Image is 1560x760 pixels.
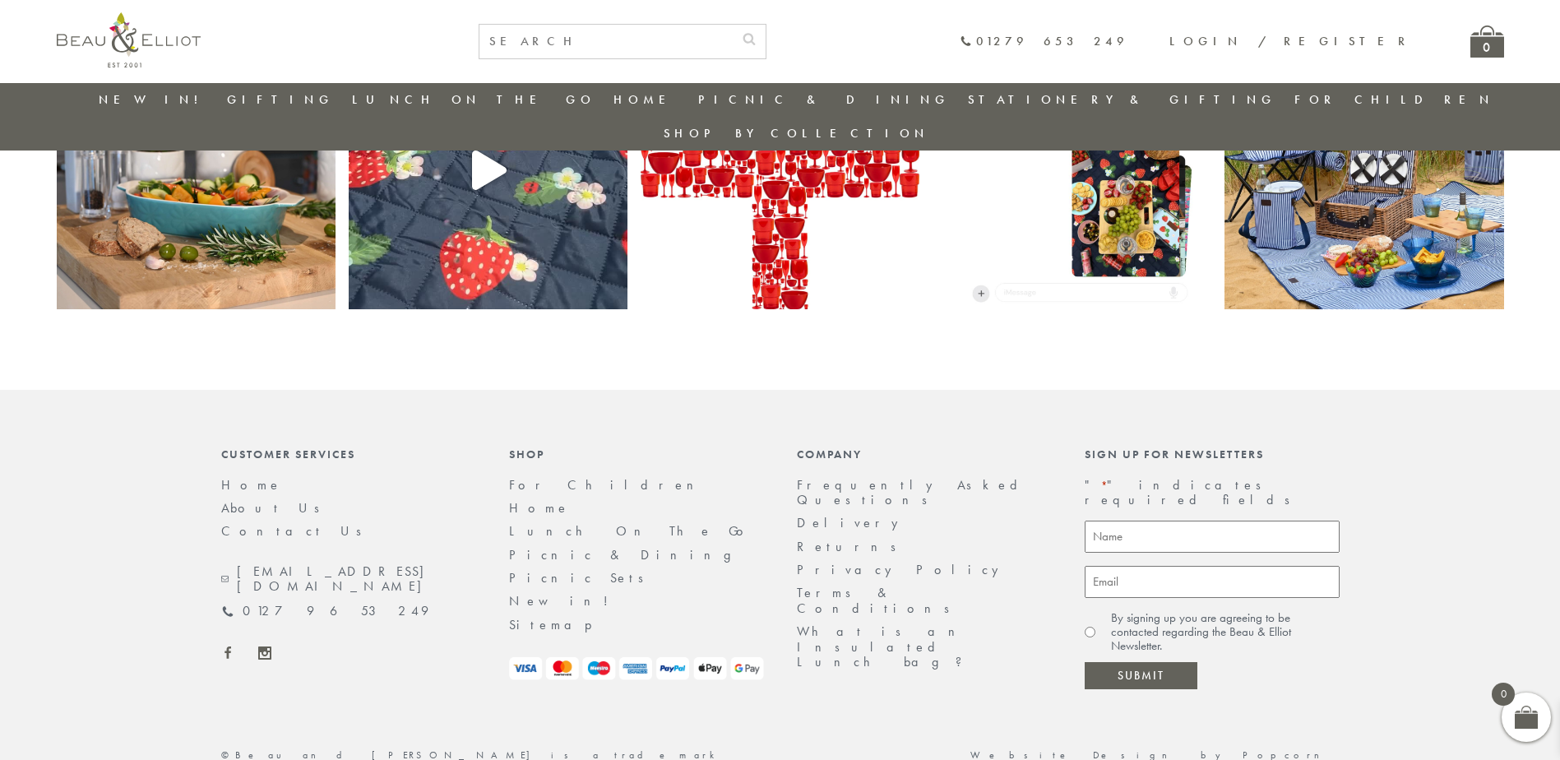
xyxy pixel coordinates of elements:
[1294,91,1494,108] a: For Children
[352,91,595,108] a: Lunch On The Go
[221,476,282,494] a: Home
[933,30,1211,309] img: Tag your picnic partner below 👇🍓 #PicnicVibes #PicnicTime #OutdoorDining #PicnicIdeas #FoodieFun ...
[1470,25,1504,58] a: 0
[797,476,1028,508] a: Frequently Asked Questions
[349,30,627,309] img: The ‘must have’ picnic blanket! ☀️ Grab yours today #beauandelliot #reeloftheday #picnicgear #pic...
[797,623,975,670] a: What is an Insulated Lunch bag?
[968,91,1276,108] a: Stationery & Gifting
[960,35,1128,49] a: 01279 653 249
[797,561,1007,578] a: Privacy Policy
[57,12,201,67] img: logo
[221,604,428,619] a: 01279 653 249
[221,522,373,540] a: Contact Us
[1085,478,1340,508] p: " " indicates required fields
[509,592,620,609] a: New in!
[227,91,334,108] a: Gifting
[99,91,209,108] a: New in!
[1085,662,1197,690] input: Submit
[664,125,929,141] a: Shop by collection
[221,499,331,517] a: About Us
[509,657,764,679] img: payment-logos.png
[1085,521,1340,553] input: Name
[698,91,950,108] a: Picnic & Dining
[479,25,733,58] input: SEARCH
[349,30,627,309] a: Play
[509,616,614,633] a: Sitemap
[797,584,961,616] a: Terms & Conditions
[1169,33,1413,49] a: Login / Register
[221,447,476,461] div: Customer Services
[509,522,753,540] a: Lunch On The Go
[509,569,655,586] a: Picnic Sets
[57,30,336,309] a: Clone
[641,30,919,309] img: It's coming home! (Hopefully 🤞) ❤️🤍 Who will you be watching todays match with?! ⚽ #ItsComingHome...
[1111,611,1340,654] label: By signing up you are agreeing to be contacted regarding the Beau & Elliot Newsletter.
[1224,30,1503,309] img: What are your plans now that the kids have broken up from school?! Perhaps a staycation? From bea...
[509,447,764,461] div: Shop
[1085,447,1340,461] div: Sign up for newsletters
[797,538,907,555] a: Returns
[57,30,336,309] img: It looks like we have a few wet and windy days coming up, the perfect excuse to stay inside and i...
[472,151,507,190] svg: Play
[221,564,476,595] a: [EMAIL_ADDRESS][DOMAIN_NAME]
[797,447,1052,461] div: Company
[613,91,679,108] a: Home
[1492,683,1515,706] span: 0
[509,546,748,563] a: Picnic & Dining
[509,476,706,494] a: For Children
[509,499,570,517] a: Home
[797,514,907,531] a: Delivery
[1085,566,1340,598] input: Email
